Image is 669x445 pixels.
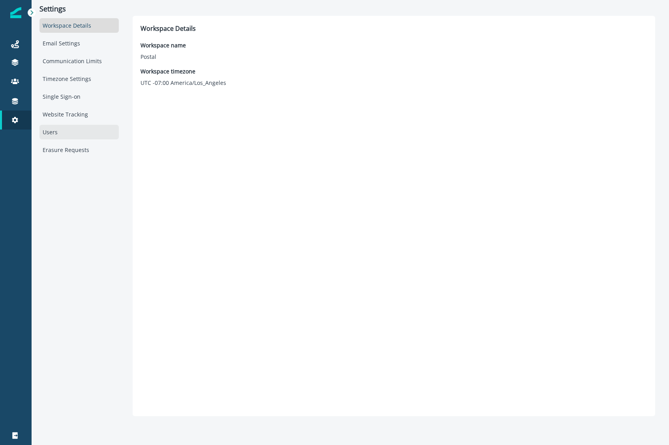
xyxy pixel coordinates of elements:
[39,36,119,51] div: Email Settings
[10,7,21,18] img: Inflection
[39,143,119,157] div: Erasure Requests
[141,24,647,33] p: Workspace Details
[39,18,119,33] div: Workspace Details
[39,107,119,122] div: Website Tracking
[141,67,226,75] p: Workspace timezone
[141,53,186,61] p: Postal
[39,125,119,139] div: Users
[39,5,119,13] p: Settings
[39,54,119,68] div: Communication Limits
[141,79,226,87] p: UTC -07:00 America/Los_Angeles
[39,71,119,86] div: Timezone Settings
[39,89,119,104] div: Single Sign-on
[141,41,186,49] p: Workspace name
